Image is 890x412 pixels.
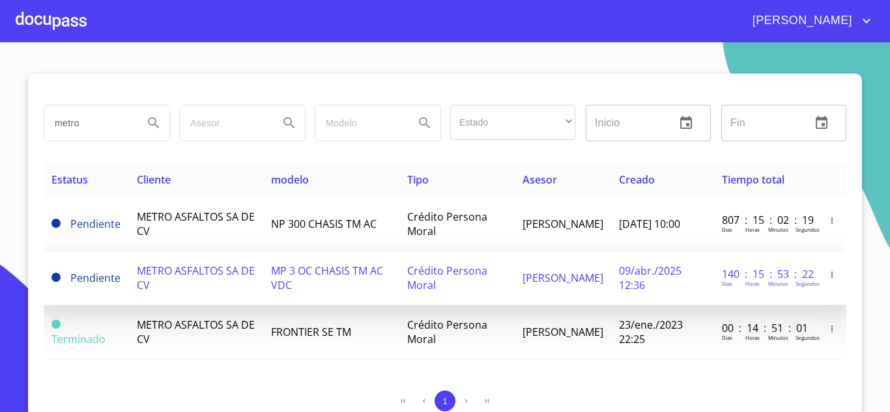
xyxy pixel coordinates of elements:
button: Search [138,107,169,139]
span: Pendiente [51,219,61,228]
p: 00 : 14 : 51 : 01 [722,321,810,335]
p: Segundos [796,280,820,287]
span: 09/abr./2025 12:36 [619,264,682,292]
button: Search [274,107,305,139]
p: Segundos [796,334,820,341]
span: Creado [619,172,655,187]
p: Minutos [768,334,788,341]
span: 1 [442,396,447,406]
span: [PERSON_NAME] [743,10,859,31]
span: METRO ASFALTOS SA DE CV [137,264,255,292]
span: [DATE] 10:00 [619,217,680,231]
button: account of current user [743,10,874,31]
p: Minutos [768,280,788,287]
span: METRO ASFALTOS SA DE CV [137,318,255,346]
span: Crédito Persona Moral [407,210,487,238]
span: [PERSON_NAME] [523,271,603,285]
p: 807 : 15 : 02 : 19 [722,213,810,227]
p: Dias [722,280,732,287]
span: NP 300 CHASIS TM AC [271,217,377,231]
p: Dias [722,334,732,341]
span: 23/ene./2023 22:25 [619,318,683,346]
span: modelo [271,172,309,187]
p: Horas [745,334,760,341]
span: METRO ASFALTOS SA DE CV [137,210,255,238]
span: Crédito Persona Moral [407,264,487,292]
input: search [180,105,268,141]
span: Asesor [523,172,557,187]
span: Terminado [51,320,61,329]
div: ​ [450,105,575,140]
p: Minutos [768,226,788,233]
span: [PERSON_NAME] [523,217,603,231]
span: FRONTIER SE TM [271,325,351,339]
span: MP 3 OC CHASIS TM AC VDC [271,264,383,292]
p: Dias [722,226,732,233]
p: 140 : 15 : 53 : 22 [722,267,810,281]
span: Pendiente [70,217,121,231]
span: Cliente [137,172,171,187]
span: Tiempo total [722,172,784,187]
input: search [44,105,133,141]
button: Search [409,107,440,139]
span: Terminado [51,332,106,346]
p: Horas [745,226,760,233]
p: Segundos [796,226,820,233]
p: Horas [745,280,760,287]
span: Pendiente [70,271,121,285]
span: Tipo [407,172,429,187]
input: search [315,105,404,141]
span: [PERSON_NAME] [523,325,603,339]
span: Crédito Persona Moral [407,318,487,346]
span: Pendiente [51,273,61,282]
button: 1 [435,391,455,411]
span: Estatus [51,172,88,187]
